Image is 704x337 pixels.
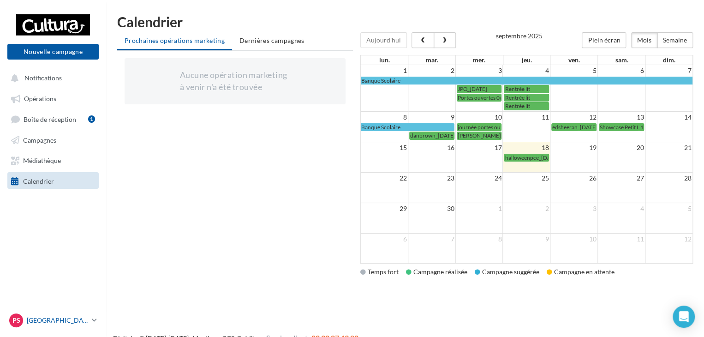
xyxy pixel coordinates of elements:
[361,172,408,184] td: 22
[6,69,97,86] button: Notifications
[7,312,99,329] a: Ps [GEOGRAPHIC_DATA]
[600,124,655,131] span: Showcase PetitJ_13/09
[361,124,400,131] span: Banque Scolaire
[361,65,408,76] td: 1
[597,111,645,123] td: 13
[504,154,549,162] a: halloweenpce_[DATE]
[23,136,56,144] span: Campagnes
[458,94,511,101] span: Portes ouvertes 06/09
[361,203,408,214] td: 29
[551,123,597,131] a: edsheeran_[DATE]
[458,132,501,139] span: [PERSON_NAME]
[12,316,20,325] span: Ps
[505,102,530,109] span: Rentrée lit
[24,95,56,102] span: Opérations
[503,172,550,184] td: 25
[239,36,304,44] span: Dernières campagnes
[645,111,692,123] td: 14
[597,142,645,153] td: 20
[455,111,503,123] td: 10
[457,132,502,139] a: [PERSON_NAME]
[88,115,95,123] div: 1
[673,306,695,328] div: Open Intercom Messenger
[24,74,62,82] span: Notifications
[27,316,88,325] p: [GEOGRAPHIC_DATA]
[117,15,693,29] h1: Calendrier
[550,172,598,184] td: 26
[597,172,645,184] td: 27
[410,132,455,139] span: danbrown_[DATE]
[503,55,550,65] th: jeu.
[361,233,408,245] td: 6
[550,142,598,153] td: 19
[597,233,645,245] td: 11
[552,124,597,131] span: edsheeran_[DATE]
[7,44,99,60] button: Nouvelle campagne
[455,142,503,153] td: 17
[361,123,454,131] a: Banque Scolaire
[408,203,455,214] td: 30
[6,172,101,189] a: Calendrier
[550,111,598,123] td: 12
[475,267,539,277] div: Campagne suggérée
[503,142,550,153] td: 18
[582,32,626,48] button: Plein écran
[645,203,692,214] td: 5
[503,203,550,214] td: 2
[598,55,645,65] th: sam.
[657,32,693,48] button: Semaine
[23,156,61,164] span: Médiathèque
[125,36,225,44] span: Prochaines opérations marketing
[6,151,101,168] a: Médiathèque
[406,267,467,277] div: Campagne réalisée
[408,111,455,123] td: 9
[6,131,101,148] a: Campagnes
[455,172,503,184] td: 24
[597,203,645,214] td: 4
[550,233,598,245] td: 10
[645,65,692,76] td: 7
[455,233,503,245] td: 8
[409,132,454,139] a: danbrown_[DATE]
[503,65,550,76] td: 4
[455,55,503,65] th: mer.
[455,203,503,214] td: 1
[360,267,399,277] div: Temps fort
[408,233,455,245] td: 7
[360,32,407,48] button: Aujourd'hui
[597,65,645,76] td: 6
[457,85,502,93] a: JPO_[DATE]
[495,32,542,39] h2: septembre 2025
[547,267,615,277] div: Campagne en attente
[180,69,290,93] div: Aucune opération marketing à venir n'a été trouvée
[550,203,598,214] td: 3
[645,142,692,153] td: 21
[361,77,692,84] a: Banque Scolaire
[503,111,550,123] td: 11
[23,177,54,185] span: Calendrier
[457,94,502,102] a: Portes ouvertes 06/09
[408,172,455,184] td: 23
[504,102,549,110] a: Rentrée lit
[361,55,408,65] th: lun.
[550,65,598,76] td: 5
[504,85,549,93] a: Rentrée lit
[361,142,408,153] td: 15
[505,94,530,101] span: Rentrée lit
[408,65,455,76] td: 2
[505,85,530,92] span: Rentrée lit
[6,110,101,127] a: Boîte de réception1
[361,111,408,123] td: 8
[504,94,549,102] a: Rentrée lit
[408,142,455,153] td: 16
[24,115,76,123] span: Boîte de réception
[6,90,101,106] a: Opérations
[503,233,550,245] td: 9
[645,172,692,184] td: 28
[505,154,558,161] span: halloweenpce_[DATE]
[645,233,692,245] td: 12
[361,77,400,84] span: Banque Scolaire
[408,55,455,65] th: mar.
[631,32,657,48] button: Mois
[645,55,693,65] th: dim.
